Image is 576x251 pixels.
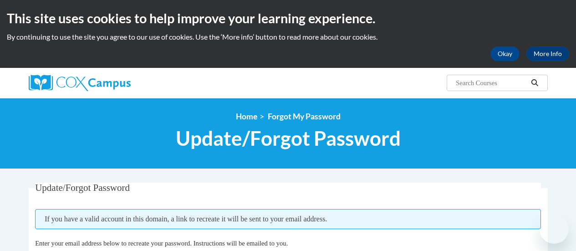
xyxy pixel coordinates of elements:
[268,112,341,121] span: Forgot My Password
[7,9,569,27] h2: This site uses cookies to help improve your learning experience.
[35,182,130,193] span: Update/Forgot Password
[35,240,288,247] span: Enter your email address below to recreate your password. Instructions will be emailed to you.
[490,46,520,61] button: Okay
[540,215,569,244] iframe: Button to launch messaging window
[29,75,131,91] img: Cox Campus
[526,46,569,61] a: More Info
[455,77,528,88] input: Search Courses
[7,32,569,42] p: By continuing to use the site you agree to our use of cookies. Use the ‘More info’ button to read...
[236,112,257,121] a: Home
[176,126,401,150] span: Update/Forgot Password
[35,209,541,229] span: If you have a valid account in this domain, a link to recreate it will be sent to your email addr...
[528,77,541,88] button: Search
[29,75,193,91] a: Cox Campus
